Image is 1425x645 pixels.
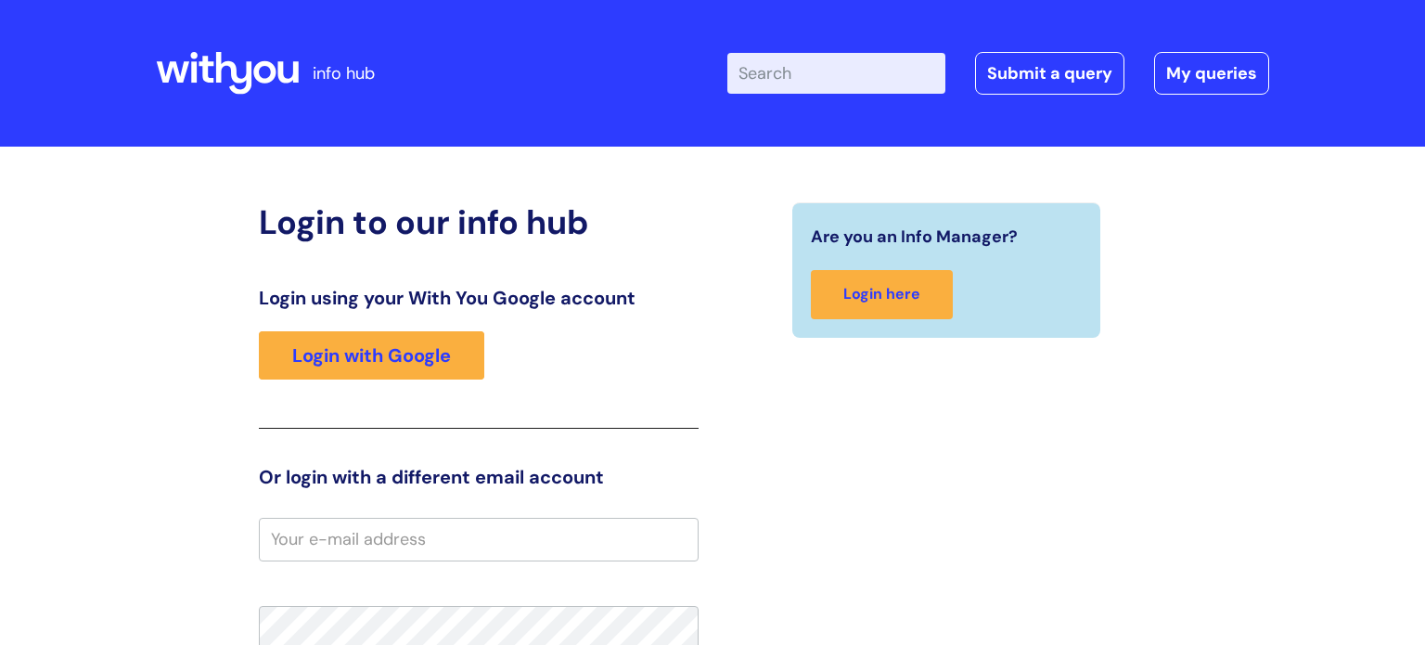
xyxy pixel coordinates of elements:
a: Login with Google [259,331,484,380]
h3: Or login with a different email account [259,466,699,488]
p: info hub [313,58,375,88]
h3: Login using your With You Google account [259,287,699,309]
a: My queries [1154,52,1269,95]
input: Search [727,53,945,94]
span: Are you an Info Manager? [811,222,1018,252]
a: Login here [811,270,953,319]
input: Your e-mail address [259,518,699,561]
a: Submit a query [975,52,1124,95]
h2: Login to our info hub [259,202,699,242]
